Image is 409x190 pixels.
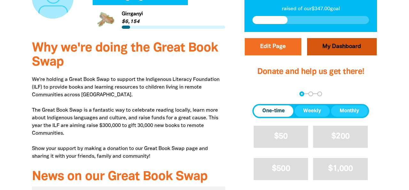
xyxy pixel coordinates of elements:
button: $200 [313,126,368,148]
span: $50 [274,133,288,140]
p: We're holding a Great Book Swap to support the Indigenous Literacy Foundation (ILF) to provide bo... [32,76,225,160]
button: Navigate to step 2 of 3 to enter your details [308,91,313,96]
span: $500 [272,165,290,172]
span: $1,000 [328,165,353,172]
button: One-time [254,105,293,117]
span: $200 [331,133,350,140]
span: One-time [262,107,285,115]
button: $500 [254,158,308,180]
button: Monthly [331,105,368,117]
span: Donate and help us get there! [257,68,365,75]
p: raised of our $347.00 goal [252,5,369,13]
span: Monthly [340,107,359,115]
button: $1,000 [313,158,368,180]
span: Why we're doing the Great Book Swap [32,42,218,68]
button: Navigate to step 3 of 3 to enter your payment details [317,91,322,96]
div: Donation frequency [252,104,369,118]
a: My Dashboard [307,38,377,55]
button: $50 [254,126,308,148]
span: Weekly [303,107,321,115]
button: Edit Page [245,38,301,55]
button: Navigate to step 1 of 3 to enter your donation amount [299,91,304,96]
button: Weekly [295,105,330,117]
h3: News on our Great Book Swap [32,170,225,184]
